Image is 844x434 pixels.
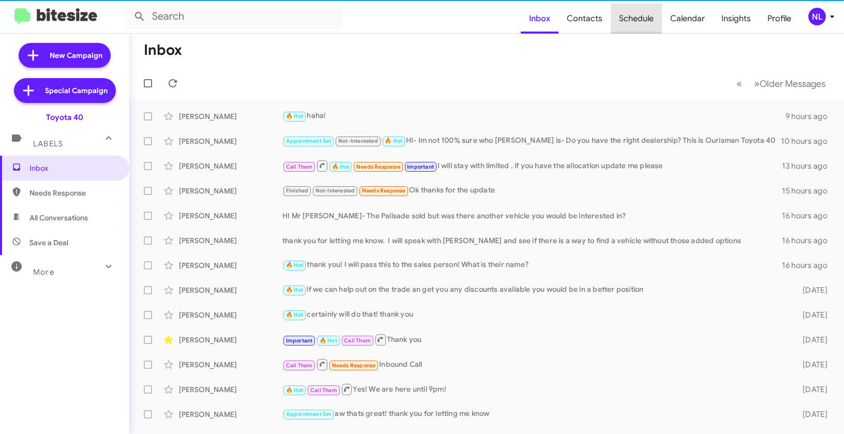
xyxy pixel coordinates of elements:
[731,73,832,94] nav: Page navigation example
[179,360,282,370] div: [PERSON_NAME]
[286,337,313,344] span: Important
[179,136,282,146] div: [PERSON_NAME]
[338,138,378,144] span: Not-Interested
[179,335,282,345] div: [PERSON_NAME]
[286,287,304,293] span: 🔥 Hot
[782,161,836,171] div: 13 hours ago
[362,187,406,194] span: Needs Response
[385,138,402,144] span: 🔥 Hot
[282,284,789,296] div: if we can help out on the trade an get you any discounts available you would be in a better position
[282,135,781,147] div: HI- Im not 100% sure who [PERSON_NAME] is- Do you have the right dealership? This is Ourisman Toy...
[782,235,836,246] div: 16 hours ago
[29,188,117,198] span: Needs Response
[14,78,116,103] a: Special Campaign
[179,260,282,271] div: [PERSON_NAME]
[179,235,282,246] div: [PERSON_NAME]
[356,163,400,170] span: Needs Response
[760,78,825,89] span: Older Messages
[748,73,832,94] button: Next
[282,235,782,246] div: thank you for letting me know. I will speak with [PERSON_NAME] and see if there is a way to find ...
[332,362,376,369] span: Needs Response
[29,213,88,223] span: All Conversations
[282,211,782,221] div: HI Mr [PERSON_NAME]- The Palisade sold but was there another vehicle you would be interested in?
[611,4,662,34] a: Schedule
[730,73,748,94] button: Previous
[282,259,782,271] div: thank you! I will pass this to the sales person! What is their name?
[662,4,713,34] a: Calendar
[789,384,836,395] div: [DATE]
[286,411,331,417] span: Appointment Set
[179,409,282,420] div: [PERSON_NAME]
[789,310,836,320] div: [DATE]
[286,163,313,170] span: Call Them
[286,262,304,268] span: 🔥 Hot
[179,285,282,295] div: [PERSON_NAME]
[789,285,836,295] div: [DATE]
[320,337,337,344] span: 🔥 Hot
[19,43,111,68] a: New Campaign
[282,309,789,321] div: certainly will do that! thank you
[282,185,782,197] div: Ok thanks for the update
[46,112,83,123] div: Toyota 40
[144,42,182,58] h1: Inbox
[782,186,836,196] div: 15 hours ago
[407,163,434,170] span: Important
[29,163,117,173] span: Inbox
[33,139,63,148] span: Labels
[808,8,826,25] div: NL
[45,85,108,96] span: Special Campaign
[179,111,282,122] div: [PERSON_NAME]
[179,310,282,320] div: [PERSON_NAME]
[789,335,836,345] div: [DATE]
[736,77,742,90] span: «
[782,260,836,271] div: 16 hours ago
[282,110,786,122] div: haha!
[282,159,782,172] div: I will stay with limited , if you have the allocation update me please
[286,387,304,394] span: 🔥 Hot
[789,360,836,370] div: [DATE]
[179,161,282,171] div: [PERSON_NAME]
[286,113,304,119] span: 🔥 Hot
[315,187,355,194] span: Not-Interested
[125,4,342,29] input: Search
[310,387,337,394] span: Call Them
[179,211,282,221] div: [PERSON_NAME]
[800,8,833,25] button: NL
[781,136,836,146] div: 10 hours ago
[759,4,800,34] a: Profile
[286,138,331,144] span: Appointment Set
[33,267,54,277] span: More
[282,408,789,420] div: aw thats great! thank you for letting me know
[754,77,760,90] span: »
[286,362,313,369] span: Call Them
[789,409,836,420] div: [DATE]
[29,237,68,248] span: Save a Deal
[50,50,102,61] span: New Campaign
[179,384,282,395] div: [PERSON_NAME]
[786,111,836,122] div: 9 hours ago
[332,163,350,170] span: 🔥 Hot
[179,186,282,196] div: [PERSON_NAME]
[286,187,309,194] span: Finished
[344,337,371,344] span: Call Them
[782,211,836,221] div: 16 hours ago
[559,4,611,34] a: Contacts
[282,333,789,346] div: Thank you
[521,4,559,34] a: Inbox
[713,4,759,34] a: Insights
[282,358,789,371] div: Inbound Call
[286,311,304,318] span: 🔥 Hot
[282,383,789,396] div: Yes! We are here until 9pm!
